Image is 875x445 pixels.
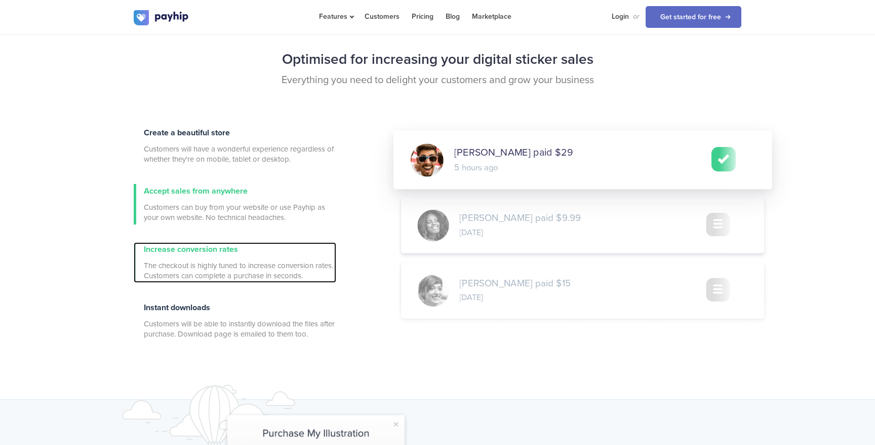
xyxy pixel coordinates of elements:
span: [PERSON_NAME] paid $9.99 [459,211,581,225]
span: Increase conversion rates [144,244,238,254]
span: Create a beautiful store [144,128,230,138]
h2: Optimised for increasing your digital sticker sales [134,46,741,73]
a: Create a beautiful store Customers will have a wonderful experience regardless of whether they're... [134,126,336,166]
span: The checkout is highly tuned to increase conversion rates. Customers can complete a purchase in s... [144,261,336,281]
a: Get started for free [646,6,741,28]
span: Features [319,12,352,21]
span: Instant downloads [144,303,210,313]
span: Accept sales from anywhere [144,186,248,196]
a: Accept sales from anywhere Customers can buy from your website or use Payhip as your own website.... [134,184,336,225]
a: Increase conversion rates The checkout is highly tuned to increase conversion rates. Customers ca... [134,242,336,283]
a: Instant downloads Customers will be able to instantly download the files after purchase. Download... [134,301,336,341]
span: 5 hours ago [454,162,498,174]
p: Everything you need to delight your customers and grow your business [134,73,741,88]
span: [DATE] [459,227,483,238]
span: [DATE] [459,292,483,304]
span: [PERSON_NAME] paid $15 [459,277,571,290]
img: logo.svg [134,10,189,25]
span: [PERSON_NAME] paid $29 [454,146,573,160]
span: Customers will have a wonderful experience regardless of whether they're on mobile, tablet or des... [144,144,336,164]
span: Customers will be able to instantly download the files after purchase. Download page is emailed t... [144,319,336,339]
span: Customers can buy from your website or use Payhip as your own website. No technical headaches. [144,202,336,222]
